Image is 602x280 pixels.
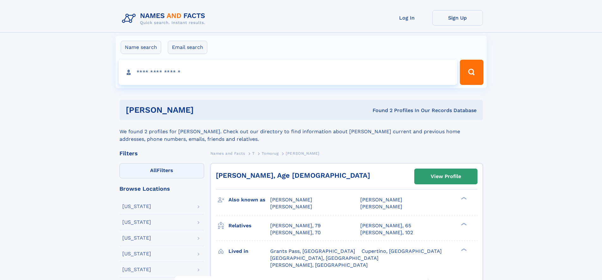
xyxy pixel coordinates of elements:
[119,10,210,27] img: Logo Names and Facts
[270,222,321,229] a: [PERSON_NAME], 79
[459,196,467,200] div: ❯
[459,247,467,252] div: ❯
[360,222,411,229] a: [PERSON_NAME], 65
[262,151,278,156] span: Tomorug
[228,220,270,231] h3: Relatives
[122,235,151,241] div: [US_STATE]
[283,107,477,114] div: Found 2 Profiles In Our Records Database
[382,10,432,26] a: Log In
[252,149,255,157] a: T
[122,267,151,272] div: [US_STATE]
[119,163,204,178] label: Filters
[122,220,151,225] div: [US_STATE]
[126,106,283,114] h1: [PERSON_NAME]
[360,229,413,236] a: [PERSON_NAME], 102
[270,255,379,261] span: [GEOGRAPHIC_DATA], [GEOGRAPHIC_DATA]
[362,248,442,254] span: Cupertino, [GEOGRAPHIC_DATA]
[270,229,321,236] a: [PERSON_NAME], 70
[122,204,151,209] div: [US_STATE]
[360,204,402,210] span: [PERSON_NAME]
[432,10,483,26] a: Sign Up
[459,222,467,226] div: ❯
[228,246,270,257] h3: Lived in
[150,167,157,173] span: All
[270,248,355,254] span: Grants Pass, [GEOGRAPHIC_DATA]
[286,151,319,156] span: [PERSON_NAME]
[460,60,483,85] button: Search Button
[228,194,270,205] h3: Also known as
[122,251,151,256] div: [US_STATE]
[119,186,204,192] div: Browse Locations
[119,120,483,143] div: We found 2 profiles for [PERSON_NAME]. Check out our directory to find information about [PERSON_...
[431,169,461,184] div: View Profile
[415,169,477,184] a: View Profile
[168,41,207,54] label: Email search
[270,197,312,203] span: [PERSON_NAME]
[119,151,204,156] div: Filters
[119,60,457,85] input: search input
[360,197,402,203] span: [PERSON_NAME]
[121,41,161,54] label: Name search
[270,204,312,210] span: [PERSON_NAME]
[216,171,370,179] a: [PERSON_NAME], Age [DEMOGRAPHIC_DATA]
[252,151,255,156] span: T
[262,149,278,157] a: Tomorug
[210,149,245,157] a: Names and Facts
[270,262,368,268] span: [PERSON_NAME], [GEOGRAPHIC_DATA]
